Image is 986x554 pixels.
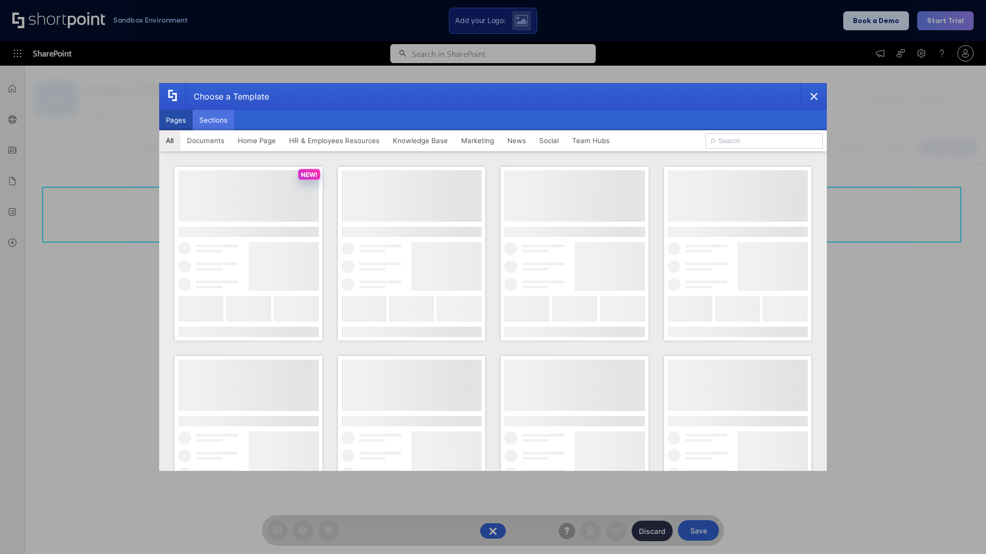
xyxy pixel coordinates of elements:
button: Marketing [454,130,501,151]
button: Home Page [231,130,282,151]
div: Choose a Template [185,84,269,109]
button: Knowledge Base [386,130,454,151]
button: Team Hubs [565,130,616,151]
button: Sections [193,110,234,130]
div: template selector [159,83,827,471]
button: HR & Employees Resources [282,130,386,151]
button: Documents [180,130,231,151]
p: NEW! [301,171,317,179]
button: Social [533,130,565,151]
input: Search [706,133,823,149]
button: All [159,130,180,151]
iframe: Chat Widget [935,505,986,554]
button: News [501,130,533,151]
button: Pages [159,110,193,130]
